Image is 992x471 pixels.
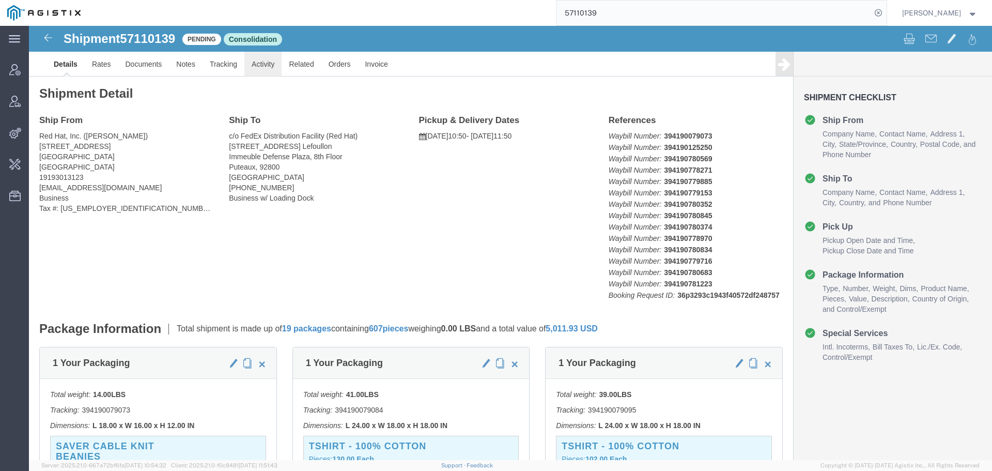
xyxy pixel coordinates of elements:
img: logo [7,5,81,21]
input: Search for shipment number, reference number [557,1,871,25]
span: Carrie Virgilio [902,7,961,19]
span: [DATE] 10:54:32 [125,462,166,468]
span: Server: 2025.21.0-667a72bf6fa [41,462,166,468]
span: Client: 2025.21.0-f0c8481 [171,462,277,468]
button: [PERSON_NAME] [902,7,978,19]
span: Copyright © [DATE]-[DATE] Agistix Inc., All Rights Reserved [820,461,980,470]
span: [DATE] 11:51:43 [239,462,277,468]
a: Support [441,462,467,468]
a: Feedback [467,462,493,468]
iframe: FS Legacy Container [29,26,992,460]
